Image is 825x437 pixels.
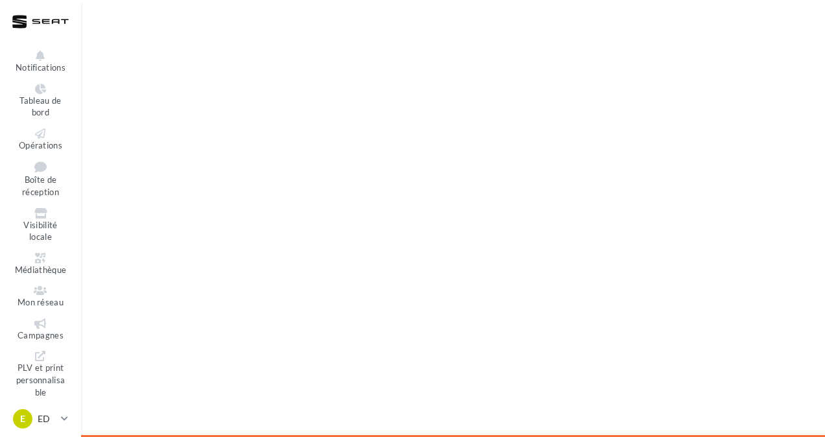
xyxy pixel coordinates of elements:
[10,126,71,154] a: Opérations
[19,140,62,150] span: Opérations
[22,175,59,198] span: Boîte de réception
[10,407,71,431] a: E ED
[38,412,56,425] p: ED
[18,297,64,307] span: Mon réseau
[16,62,66,73] span: Notifications
[19,95,61,118] span: Tableau de bord
[18,330,64,340] span: Campagnes
[10,316,71,344] a: Campagnes
[10,81,71,121] a: Tableau de bord
[23,220,57,242] span: Visibilité locale
[10,206,71,245] a: Visibilité locale
[10,250,71,278] a: Médiathèque
[15,265,67,275] span: Médiathèque
[10,283,71,311] a: Mon réseau
[10,348,71,400] a: PLV et print personnalisable
[10,158,71,200] a: Boîte de réception
[16,363,66,397] span: PLV et print personnalisable
[20,412,25,425] span: E
[10,48,71,76] button: Notifications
